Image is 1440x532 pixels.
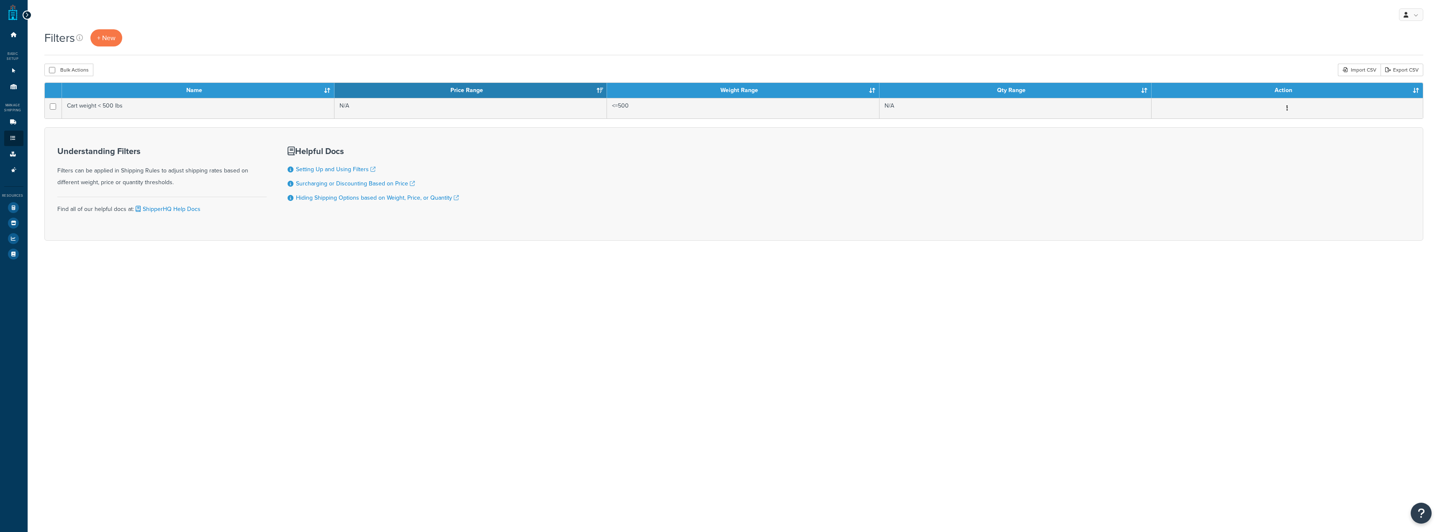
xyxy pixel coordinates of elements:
[879,98,1152,118] td: N/A
[57,197,267,215] div: Find all of our helpful docs at:
[1411,503,1432,524] button: Open Resource Center
[334,98,607,118] td: N/A
[90,29,122,46] a: + New
[44,64,93,76] button: Bulk Actions
[4,115,23,130] li: Carriers
[1338,64,1381,76] div: Import CSV
[97,33,116,43] span: + New
[334,83,607,98] th: Price Range: activate to sort column ascending
[62,83,334,98] th: Name: activate to sort column ascending
[296,165,375,174] a: Setting Up and Using Filters
[4,216,23,231] li: Marketplace
[4,79,23,95] li: Origins
[4,247,23,262] li: Help Docs
[1152,83,1423,98] th: Action: activate to sort column ascending
[4,231,23,246] li: Analytics
[134,205,201,213] a: ShipperHQ Help Docs
[296,193,459,202] a: Hiding Shipping Options based on Weight, Price, or Quantity
[4,162,23,178] li: Advanced Features
[4,63,23,79] li: Websites
[4,131,23,146] li: Shipping Rules
[4,200,23,215] li: Test Your Rates
[4,27,23,43] li: Dashboard
[607,98,879,118] td: <=500
[879,83,1152,98] th: Qty Range: activate to sort column ascending
[4,146,23,162] li: Boxes
[288,146,459,156] h3: Helpful Docs
[57,146,267,188] div: Filters can be applied in Shipping Rules to adjust shipping rates based on different weight, pric...
[8,4,18,21] a: ShipperHQ Home
[62,98,334,118] td: Cart weight < 500 lbs
[44,30,75,46] h1: Filters
[607,83,879,98] th: Weight Range: activate to sort column ascending
[1381,64,1423,76] a: Export CSV
[57,146,267,156] h3: Understanding Filters
[296,179,415,188] a: Surcharging or Discounting Based on Price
